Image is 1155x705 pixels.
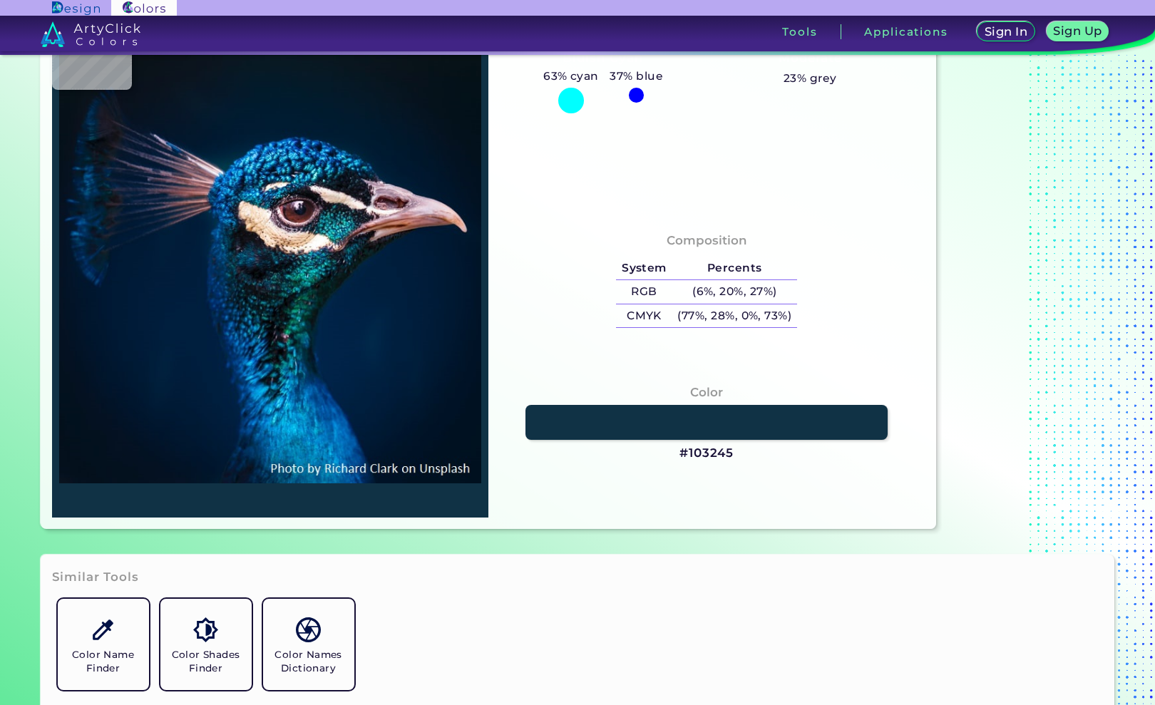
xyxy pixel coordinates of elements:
[977,21,1035,41] a: Sign In
[296,617,321,642] img: icon_color_names_dictionary.svg
[91,617,115,642] img: icon_color_name_finder.svg
[257,593,360,696] a: Color Names Dictionary
[52,593,155,696] a: Color Name Finder
[616,304,672,328] h5: CMYK
[667,230,747,251] h4: Composition
[1047,21,1109,41] a: Sign Up
[52,1,100,15] img: ArtyClick Design logo
[784,69,837,88] h5: 23% grey
[41,21,141,47] img: logo_artyclick_colors_white.svg
[269,648,349,675] h5: Color Names Dictionary
[616,280,672,304] h5: RGB
[672,280,797,304] h5: (6%, 20%, 27%)
[679,445,734,462] h3: #103245
[672,257,797,280] h5: Percents
[605,67,669,86] h5: 37% blue
[690,382,723,403] h4: Color
[166,648,246,675] h5: Color Shades Finder
[52,569,139,586] h3: Similar Tools
[985,26,1027,37] h5: Sign In
[782,26,817,37] h3: Tools
[63,648,143,675] h5: Color Name Finder
[193,617,218,642] img: icon_color_shades.svg
[672,304,797,328] h5: (77%, 28%, 0%, 73%)
[616,257,672,280] h5: System
[155,593,257,696] a: Color Shades Finder
[1053,25,1102,36] h5: Sign Up
[538,67,604,86] h5: 63% cyan
[864,26,948,37] h3: Applications
[59,17,481,510] img: img_pavlin.jpg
